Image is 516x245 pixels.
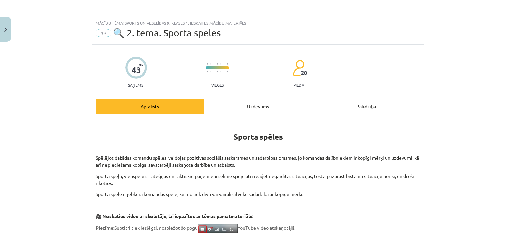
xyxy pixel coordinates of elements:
[125,83,147,87] p: Saņemsi
[293,83,304,87] p: pilda
[96,173,420,187] p: Sporta spēļu, vienspēļu stratēģijas un taktiskie paņēmieni sekmē spēju ātri reaģēt negaidītās sit...
[113,27,221,38] span: 🔍 2. tēma. Sporta spēles
[96,225,114,231] strong: Piezīme:
[4,28,7,32] img: icon-close-lesson-0947bae3869378f0d4975bcd49f059093ad1ed9edebbc8119c70593378902aed.svg
[96,191,420,198] p: Sporta spēle ir jebkura komandas spēle, kur notiek divu vai vairāk cilvēku sadarbība ar kopīgu mē...
[227,71,228,72] img: icon-short-line-57e1e144782c952c97e751825c79c345078a6d821885a25fce030b3d8c18986b.svg
[96,225,295,231] span: Subtitri tiek ieslēgti, nospiežot šo pogu YouTube video atskaņotājā.
[210,71,211,72] img: icon-short-line-57e1e144782c952c97e751825c79c345078a6d821885a25fce030b3d8c18986b.svg
[301,70,307,76] span: 20
[220,63,221,65] img: icon-short-line-57e1e144782c952c97e751825c79c345078a6d821885a25fce030b3d8c18986b.svg
[210,63,211,65] img: icon-short-line-57e1e144782c952c97e751825c79c345078a6d821885a25fce030b3d8c18986b.svg
[220,71,221,72] img: icon-short-line-57e1e144782c952c97e751825c79c345078a6d821885a25fce030b3d8c18986b.svg
[96,213,253,219] strong: 🎥 Noskaties video ar skolotāju, lai iepazītos ar tēmas pamatmateriālu:
[233,132,283,142] strong: Sporta spēles
[211,83,224,87] p: Viegls
[227,63,228,65] img: icon-short-line-57e1e144782c952c97e751825c79c345078a6d821885a25fce030b3d8c18986b.svg
[293,60,304,77] img: students-c634bb4e5e11cddfef0936a35e636f08e4e9abd3cc4e673bd6f9a4125e45ecb1.svg
[217,63,218,65] img: icon-short-line-57e1e144782c952c97e751825c79c345078a6d821885a25fce030b3d8c18986b.svg
[204,99,312,114] div: Uzdevums
[132,65,141,75] div: 43
[312,99,420,114] div: Palīdzība
[96,99,204,114] div: Apraksts
[96,154,420,168] p: Spēlējot dažādas komandu spēles, veidojas pozitīvas sociālās saskarsmes un sadarbības prasmes, jo...
[96,29,111,37] span: #3
[217,71,218,72] img: icon-short-line-57e1e144782c952c97e751825c79c345078a6d821885a25fce030b3d8c18986b.svg
[139,63,143,67] span: XP
[96,21,420,26] div: Mācību tēma: Sports un veselības 9. klases 1. ieskaites mācību materiāls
